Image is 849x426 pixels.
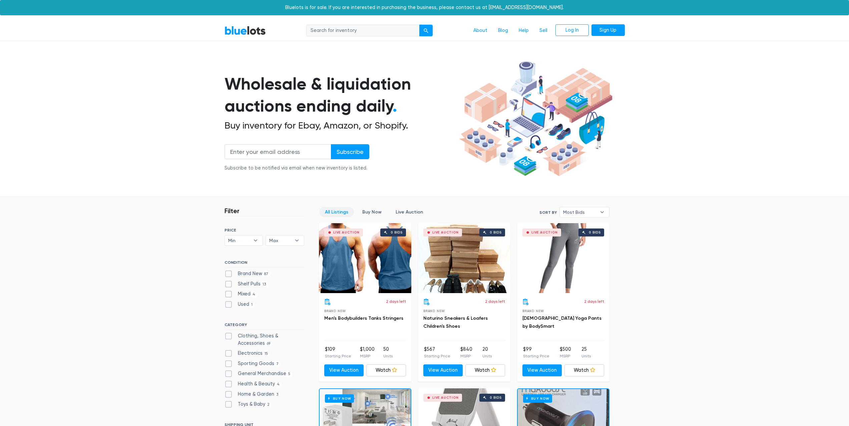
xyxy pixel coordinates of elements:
div: Live Auction [432,231,459,234]
a: Blog [493,24,513,37]
h6: CATEGORY [225,322,304,330]
a: View Auction [324,364,364,376]
div: 0 bids [490,396,502,399]
a: Men's Bodybuilders Tanks Stringers [324,315,403,321]
p: 2 days left [386,298,406,304]
a: Sell [534,24,553,37]
span: 1 [249,302,255,307]
input: Subscribe [331,144,369,159]
input: Enter your email address [225,144,331,159]
a: Sign Up [591,24,625,36]
p: 2 days left [584,298,604,304]
h6: CONDITION [225,260,304,267]
span: 3 [274,392,281,397]
label: Clothing, Shoes & Accessories [225,332,304,347]
label: Electronics [225,350,270,357]
a: Watch [564,364,604,376]
a: BlueLots [225,26,266,35]
div: Live Auction [333,231,360,234]
span: Brand New [423,309,445,313]
h6: Buy Now [325,394,354,403]
a: View Auction [522,364,562,376]
span: . [393,96,397,116]
li: $500 [560,346,571,359]
span: 4 [251,292,258,297]
a: View Auction [423,364,463,376]
li: 50 [383,346,393,359]
li: 20 [482,346,492,359]
label: Brand New [225,270,271,277]
span: 5 [286,372,293,377]
a: Log In [555,24,589,36]
a: Live Auction 0 bids [418,223,510,293]
li: $99 [523,346,549,359]
b: ▾ [290,235,304,245]
span: 69 [265,341,273,346]
span: 7 [274,361,281,367]
div: 0 bids [589,231,601,234]
a: All Listings [319,207,354,217]
a: Watch [366,364,406,376]
h1: Wholesale & liquidation auctions ending daily [225,73,457,117]
label: Shelf Pulls [225,280,268,288]
input: Search for inventory [306,25,420,37]
li: $567 [424,346,450,359]
div: Subscribe to be notified via email when new inventory is listed. [225,165,369,172]
p: Units [482,353,492,359]
a: About [468,24,493,37]
div: Live Auction [531,231,558,234]
span: 13 [261,282,268,287]
h6: PRICE [225,228,304,232]
div: 0 bids [391,231,403,234]
span: Min [228,235,250,245]
span: 87 [262,271,271,277]
p: MSRP [560,353,571,359]
b: ▾ [249,235,263,245]
span: Brand New [324,309,346,313]
a: Watch [465,364,505,376]
label: Home & Garden [225,391,281,398]
span: 2 [265,402,272,408]
li: $109 [325,346,351,359]
li: 25 [581,346,591,359]
label: Health & Beauty [225,380,282,388]
a: [DEMOGRAPHIC_DATA] Yoga Pants by BodySmart [522,315,601,329]
img: hero-ee84e7d0318cb26816c560f6b4441b76977f77a177738b4e94f68c95b2b83dbb.png [457,58,615,180]
a: Buy Now [357,207,387,217]
label: Sporting Goods [225,360,281,367]
span: Brand New [522,309,544,313]
p: Starting Price [424,353,450,359]
p: MSRP [360,353,375,359]
p: Units [383,353,393,359]
div: Live Auction [432,396,459,399]
span: 15 [263,351,270,356]
label: Toys & Baby [225,401,272,408]
a: Live Auction [390,207,429,217]
p: Starting Price [523,353,549,359]
a: Naturino Sneakers & Loafers Children's Shoes [423,315,488,329]
li: $1,000 [360,346,375,359]
a: Live Auction 0 bids [517,223,609,293]
p: MSRP [460,353,472,359]
label: Used [225,301,255,308]
li: $840 [460,346,472,359]
h2: Buy inventory for Ebay, Amazon, or Shopify. [225,120,457,131]
label: General Merchandise [225,370,293,377]
a: Live Auction 0 bids [319,223,411,293]
span: Max [269,235,291,245]
h3: Filter [225,207,240,215]
div: 0 bids [490,231,502,234]
span: Most Bids [563,207,596,217]
p: 2 days left [485,298,505,304]
label: Sort By [539,210,557,215]
span: 4 [275,382,282,387]
b: ▾ [595,207,609,217]
h6: Buy Now [523,394,552,403]
p: Starting Price [325,353,351,359]
p: Units [581,353,591,359]
a: Help [513,24,534,37]
label: Mixed [225,290,258,298]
